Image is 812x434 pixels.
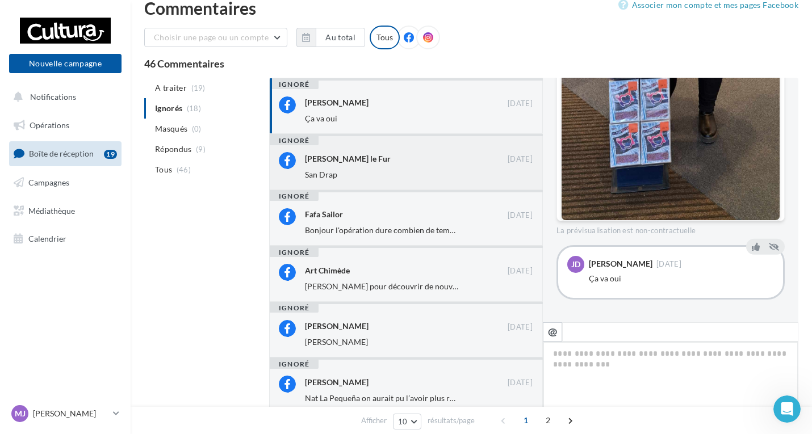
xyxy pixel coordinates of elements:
span: [PERSON_NAME] pour découvrir de nouveaux jeux ☺️ [305,281,497,291]
a: MJ [PERSON_NAME] [9,403,122,424]
span: (19) [191,83,206,92]
a: Boîte de réception19 [7,141,124,166]
span: Bonjour l'opération dure combien de temps? [GEOGRAPHIC_DATA] [305,225,544,235]
span: 1 [517,411,535,429]
span: Nat La Pequeña on aurait pu l’avoir plus rapidement hihi 🤣 [305,393,514,403]
button: go back [7,5,29,26]
button: Notifications [7,85,119,109]
span: Afficher [361,415,387,426]
div: 46 Commentaires [144,58,798,69]
span: San Drap [305,170,337,179]
span: résultats/page [428,415,475,426]
span: [DATE] [656,260,681,268]
button: @ [543,322,562,342]
div: [PERSON_NAME] le Fur [305,153,391,165]
span: [DATE] [508,266,533,276]
p: Il reste environ 2 minutes [114,150,216,162]
span: [DATE] [508,210,533,221]
div: ignoré [270,80,319,89]
span: Tous [155,164,172,175]
div: [PERSON_NAME] [305,321,369,332]
a: Opérations [7,113,124,137]
span: Boîte de réception [29,149,94,158]
button: Au total [296,28,365,47]
span: Choisir une page ou un compte [154,32,269,42]
span: JD [571,259,580,270]
button: Choisir une page ou un compte [144,28,287,47]
span: [DATE] [508,378,533,388]
div: Service-Client de Digitaleo [73,123,177,134]
img: Profile image for Service-Client [51,120,69,138]
span: 10 [398,417,408,426]
b: relier à votre page Facebook. [44,290,197,311]
span: [DATE] [508,99,533,109]
div: 1Associer Facebook à Digitaleo [21,195,206,213]
i: @ [548,326,558,336]
div: ignoré [270,248,319,257]
span: (9) [196,145,206,154]
div: ignoré [270,304,319,313]
span: Calendrier [28,234,66,243]
span: Médiathèque [28,205,75,215]
div: 👉 Assurez-vous d' de vos pages. [44,217,198,253]
p: [PERSON_NAME] [33,408,108,419]
div: ✔️ Toutes ces conditions sont réunies ? Commencez l'association depuis " " en cliquant sur " ". [44,325,198,396]
div: 19 [104,150,117,159]
div: ignoré [270,360,319,369]
div: Fafa Sailor [305,209,343,220]
span: (46) [177,165,191,174]
span: Répondus [155,144,192,155]
button: Au total [316,28,365,47]
span: (0) [192,124,202,133]
span: MJ [15,408,26,419]
span: Ça va oui [305,113,337,123]
span: Campagnes [28,178,69,187]
div: ignoré [270,136,319,145]
a: Calendrier [7,227,124,251]
b: Gérer mon compte > Réseaux sociaux> Comptes Facebook/Instagram [44,349,181,382]
p: 2 étapes terminées sur 3 [11,150,111,162]
span: [DATE] [508,322,533,332]
div: ignoré [270,192,319,201]
a: [EMAIL_ADDRESS][DOMAIN_NAME] [49,100,208,111]
div: Suivez ce pas à pas et si besoin, écrivez-nous à [16,86,211,113]
span: A traiter [155,82,187,94]
button: 10 [393,414,422,429]
div: Tous [370,26,400,49]
span: [DATE] [508,154,533,165]
div: La prévisualisation est non-contractuelle [556,221,785,236]
div: [PERSON_NAME] [305,377,369,388]
span: [PERSON_NAME] [305,337,368,347]
span: Opérations [30,120,69,130]
button: Nouvelle campagne [9,54,122,73]
iframe: Intercom live chat [773,395,801,423]
div: [PERSON_NAME] [589,260,652,268]
div: Associer Facebook à Digitaleo [44,199,192,210]
div: Fermer [199,5,220,26]
b: utiliser un profil Facebook et d'être administrateur [44,218,190,251]
span: 2 [539,411,557,429]
a: Campagnes [7,171,124,195]
div: 👉 Pour Instagram, vous devez obligatoirement utiliser un ET le [44,265,198,313]
div: Débuter sur les Réseaux Sociaux [16,45,211,86]
a: Médiathèque [7,199,124,223]
div: Art Chimède [305,265,350,276]
span: Masqués [155,123,187,134]
div: [PERSON_NAME] [305,97,369,108]
div: Ça va oui [589,273,774,284]
span: Notifications [30,92,76,102]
